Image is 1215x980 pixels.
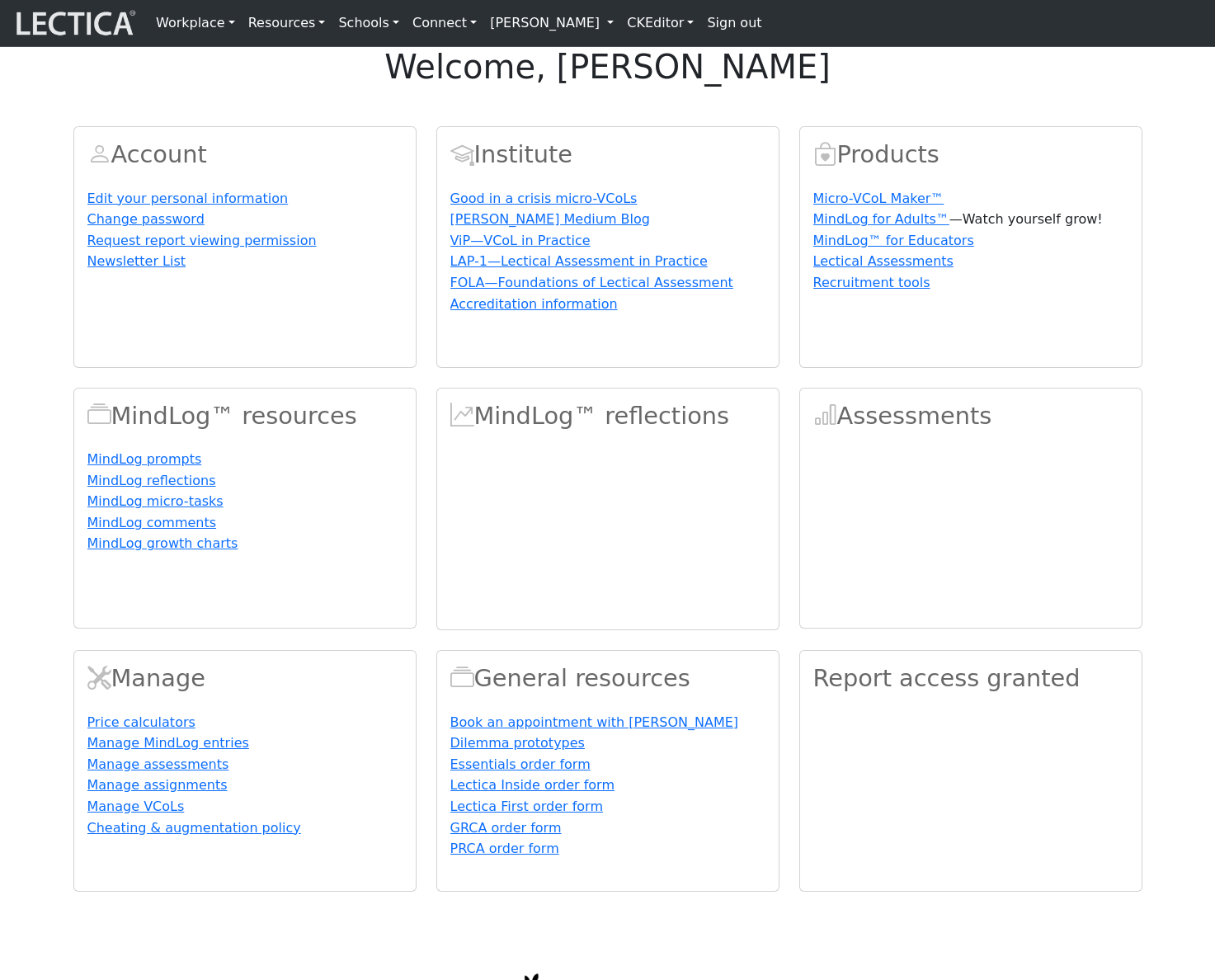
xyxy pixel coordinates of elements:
a: ViP—VCoL in Practice [450,233,591,248]
a: Sign out [700,7,768,40]
a: MindLog micro-tasks [87,493,224,509]
a: Good in a crisis micro-VCoLs [450,191,638,206]
a: Book an appointment with [PERSON_NAME] [450,714,739,730]
a: FOLA—Foundations of Lectical Assessment [450,275,733,290]
a: Manage VCoLs [87,799,185,814]
h2: Account [87,140,403,169]
a: Micro-VCoL Maker™ [813,191,944,206]
span: Assessments [813,402,837,430]
h2: Report access granted [813,664,1128,693]
a: [PERSON_NAME] Medium Blog [450,211,650,227]
a: Newsletter List [87,253,186,269]
a: Connect [406,7,483,40]
span: Account [450,140,474,168]
a: GRCA order form [450,820,562,836]
a: Manage MindLog entries [87,735,249,751]
a: PRCA order form [450,841,559,856]
a: MindLog reflections [87,473,216,488]
a: Request report viewing permission [87,233,317,248]
img: lecticalive [12,7,136,39]
a: Schools [332,7,406,40]
a: Cheating & augmentation policy [87,820,301,836]
h2: General resources [450,664,765,693]
a: [PERSON_NAME] [483,7,620,40]
a: Essentials order form [450,756,591,772]
a: Resources [242,7,332,40]
h2: Products [813,140,1128,169]
a: Accreditation information [450,296,618,312]
h2: MindLog™ reflections [450,402,765,431]
a: Edit your personal information [87,191,289,206]
a: Manage assessments [87,756,229,772]
span: Account [87,140,111,168]
h2: Assessments [813,402,1128,431]
p: —Watch yourself grow! [813,210,1128,229]
a: MindLog™ for Educators [813,233,974,248]
h2: Manage [87,664,403,693]
a: Price calculators [87,714,195,730]
span: MindLog [450,402,474,430]
a: LAP-1—Lectical Assessment in Practice [450,253,708,269]
a: MindLog for Adults™ [813,211,949,227]
a: Lectical Assessments [813,253,954,269]
a: MindLog growth charts [87,535,238,551]
a: Workplace [149,7,242,40]
a: MindLog prompts [87,451,202,467]
span: Products [813,140,837,168]
a: Lectica Inside order form [450,777,615,793]
h2: MindLog™ resources [87,402,403,431]
span: Resources [450,664,474,692]
a: Lectica First order form [450,799,604,814]
a: Manage assignments [87,777,228,793]
a: Dilemma prototypes [450,735,585,751]
span: MindLog™ resources [87,402,111,430]
a: Recruitment tools [813,275,930,290]
a: Change password [87,211,205,227]
a: MindLog comments [87,515,217,530]
a: CKEditor [620,7,700,40]
h2: Institute [450,140,765,169]
span: Manage [87,664,111,692]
